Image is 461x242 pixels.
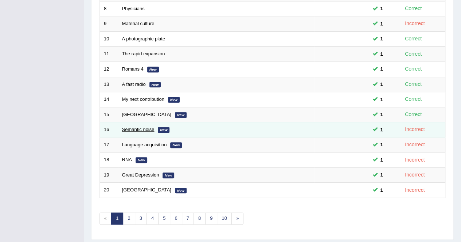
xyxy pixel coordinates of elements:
[100,122,118,138] td: 16
[378,171,386,179] span: You can still take this question
[378,156,386,164] span: You can still take this question
[402,110,425,119] div: Correct
[122,172,159,178] a: Great Depression
[122,51,165,56] a: The rapid expansion
[402,80,425,88] div: Correct
[100,183,118,198] td: 20
[100,152,118,168] td: 18
[378,126,386,134] span: You can still take this question
[402,186,428,194] div: Incorrect
[378,50,386,58] span: You can still take this question
[168,97,180,103] em: New
[402,35,425,43] div: Correct
[170,213,182,225] a: 6
[378,35,386,43] span: You can still take this question
[122,36,165,41] a: A photographic plate
[122,21,155,26] a: Material culture
[205,213,217,225] a: 9
[158,213,170,225] a: 5
[175,188,187,194] em: New
[378,141,386,148] span: You can still take this question
[182,213,194,225] a: 7
[122,127,155,132] a: Semantic noise
[135,213,147,225] a: 3
[402,19,428,28] div: Incorrect
[402,50,425,58] div: Correct
[402,156,428,164] div: Incorrect
[122,112,171,117] a: [GEOGRAPHIC_DATA]
[378,65,386,73] span: You can still take this question
[402,171,428,179] div: Incorrect
[149,82,161,88] em: New
[194,213,206,225] a: 8
[99,213,112,225] span: «
[100,31,118,47] td: 10
[163,172,174,178] em: New
[378,20,386,28] span: You can still take this question
[122,66,144,72] a: Romans 4
[378,111,386,118] span: You can still take this question
[111,213,123,225] a: 1
[136,157,147,163] em: New
[122,187,171,193] a: [GEOGRAPHIC_DATA]
[100,167,118,183] td: 19
[100,137,118,152] td: 17
[170,142,182,148] em: New
[147,67,159,72] em: New
[100,47,118,62] td: 11
[100,1,118,16] td: 8
[158,127,169,133] em: New
[378,80,386,88] span: You can still take this question
[100,107,118,122] td: 15
[217,213,231,225] a: 10
[378,186,386,194] span: You can still take this question
[100,16,118,32] td: 9
[123,213,135,225] a: 2
[122,96,164,102] a: My next contribution
[402,95,425,103] div: Correct
[100,62,118,77] td: 12
[402,125,428,134] div: Incorrect
[122,157,132,162] a: RNA
[122,142,167,147] a: Language acquisition
[175,112,187,118] em: New
[122,82,146,87] a: A fast radio
[231,213,243,225] a: »
[378,96,386,103] span: You can still take this question
[100,77,118,92] td: 13
[402,140,428,149] div: Incorrect
[402,4,425,13] div: Correct
[146,213,159,225] a: 4
[378,5,386,12] span: You can still take this question
[402,65,425,73] div: Correct
[122,6,145,11] a: Physicians
[100,92,118,107] td: 14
